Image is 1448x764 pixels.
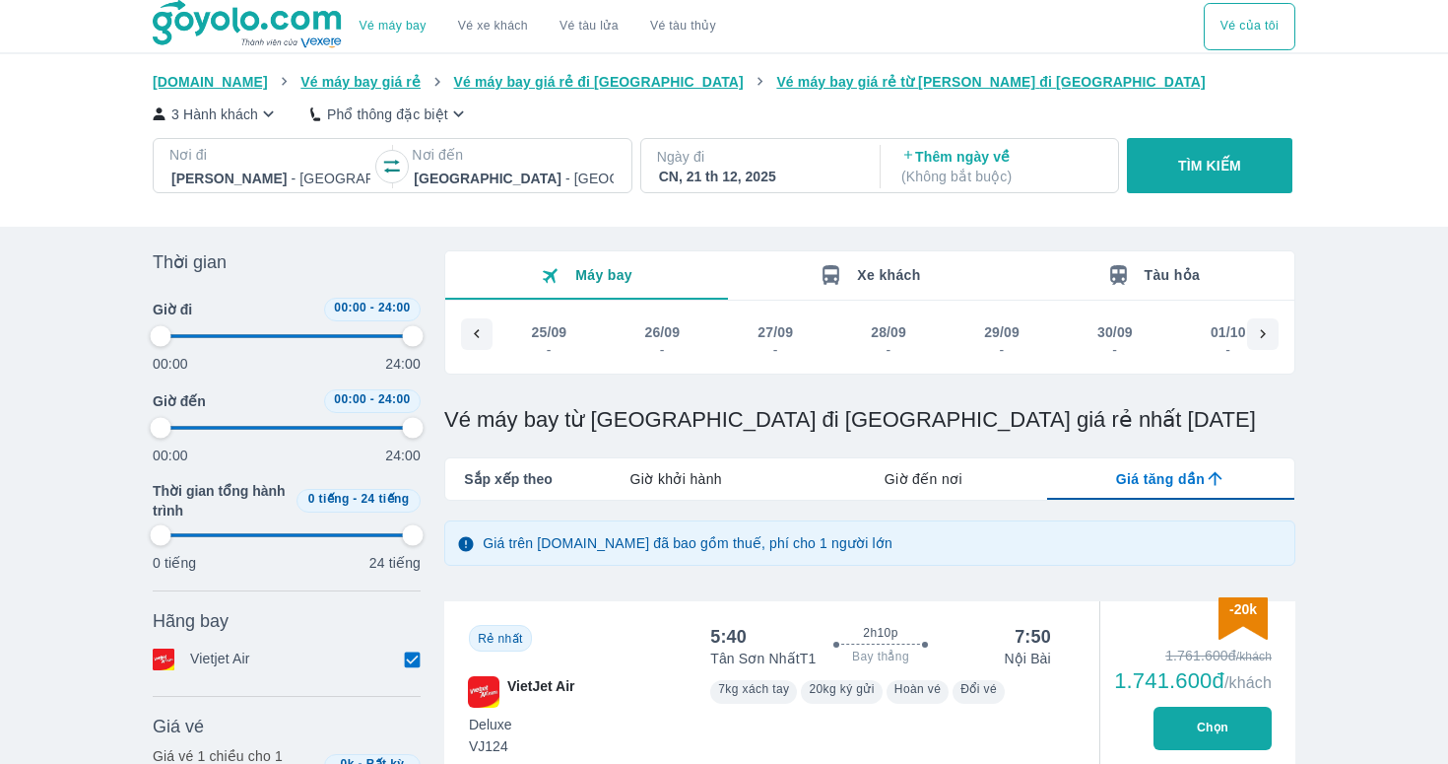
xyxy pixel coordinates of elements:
div: 7:50 [1015,625,1051,649]
p: 00:00 [153,446,188,465]
p: Nơi đến [412,145,615,165]
div: - [645,342,679,358]
p: 24:00 [385,354,421,374]
div: choose transportation mode [1204,3,1295,50]
p: ( Không bắt buộc ) [901,167,1100,186]
span: Vé máy bay giá rẻ đi [GEOGRAPHIC_DATA] [454,74,744,90]
button: Vé của tôi [1204,3,1295,50]
span: Thời gian tổng hành trình [153,481,289,521]
span: Hãng bay [153,609,229,633]
div: - [1098,342,1132,358]
span: 20kg ký gửi [809,682,874,696]
span: - [353,492,357,506]
div: 1.761.600đ [1114,646,1272,665]
span: - [370,392,374,406]
span: Rẻ nhất [478,632,522,646]
div: - [985,342,1019,358]
div: 1.741.600đ [1114,669,1272,693]
span: /khách [1224,674,1272,691]
p: 3 Hành khách [171,104,258,124]
p: Ngày đi [657,147,860,167]
div: 01/10 [1211,322,1246,342]
p: Vietjet Air [190,649,250,670]
div: - [1212,342,1245,358]
a: Vé máy bay [360,19,427,34]
span: Thời gian [153,250,227,274]
span: Giờ đến nơi [885,469,962,489]
div: - [533,342,566,358]
p: Thêm ngày về [901,147,1100,186]
div: CN, 21 th 12, 2025 [659,167,858,186]
button: TÌM KIẾM [1127,138,1291,193]
button: Vé tàu thủy [634,3,732,50]
div: choose transportation mode [344,3,732,50]
p: Nơi đi [169,145,372,165]
p: 24 tiếng [369,553,421,573]
p: Tân Sơn Nhất T1 [710,649,816,668]
button: 3 Hành khách [153,104,279,124]
div: - [758,342,792,358]
p: Phổ thông đặc biệt [327,104,448,124]
span: 24 tiếng [362,492,410,506]
span: Tàu hỏa [1145,267,1201,283]
span: 7kg xách tay [718,682,789,696]
p: TÌM KIẾM [1178,156,1241,175]
span: [DOMAIN_NAME] [153,74,268,90]
div: 27/09 [757,322,793,342]
span: Giá tăng dần [1116,469,1205,489]
span: Sắp xếp theo [464,469,553,489]
p: Giá trên [DOMAIN_NAME] đã bao gồm thuế, phí cho 1 người lớn [483,533,892,553]
img: VJ [468,676,499,708]
p: 00:00 [153,354,188,374]
span: Đổi vé [960,682,997,696]
h1: Vé máy bay từ [GEOGRAPHIC_DATA] đi [GEOGRAPHIC_DATA] giá rẻ nhất [DATE] [444,406,1295,434]
span: 24:00 [378,392,411,406]
span: -20k [1229,601,1257,617]
span: Giờ đi [153,300,192,319]
div: scrollable day and price [493,318,1247,362]
span: Vé máy bay giá rẻ từ [PERSON_NAME] đi [GEOGRAPHIC_DATA] [776,74,1206,90]
span: Máy bay [575,267,632,283]
span: Xe khách [857,267,920,283]
div: - [872,342,905,358]
span: 00:00 [334,301,366,314]
p: 0 tiếng [153,553,196,573]
span: Giờ đến [153,391,206,411]
p: Nội Bài [1004,649,1050,668]
div: 28/09 [871,322,906,342]
button: Chọn [1153,707,1272,750]
span: VJ124 [469,736,512,756]
button: Phổ thông đặc biệt [310,104,469,124]
span: Hoàn vé [894,682,942,696]
a: Vé tàu lửa [544,3,634,50]
div: lab API tabs example [553,458,1294,500]
span: 24:00 [378,301,411,314]
p: 24:00 [385,446,421,465]
nav: breadcrumb [153,72,1295,92]
span: VietJet Air [507,676,574,708]
a: Vé xe khách [458,19,528,34]
span: Vé máy bay giá rẻ [300,74,421,90]
div: 30/09 [1097,322,1133,342]
span: 00:00 [334,392,366,406]
div: 25/09 [532,322,567,342]
span: Giá vé [153,715,204,738]
span: 0 tiếng [308,492,350,506]
span: 2h10p [863,625,897,641]
div: 29/09 [984,322,1020,342]
div: 5:40 [710,625,747,649]
div: 26/09 [644,322,680,342]
img: discount [1218,597,1268,640]
span: - [370,301,374,314]
span: Giờ khởi hành [630,469,722,489]
span: Deluxe [469,715,512,734]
